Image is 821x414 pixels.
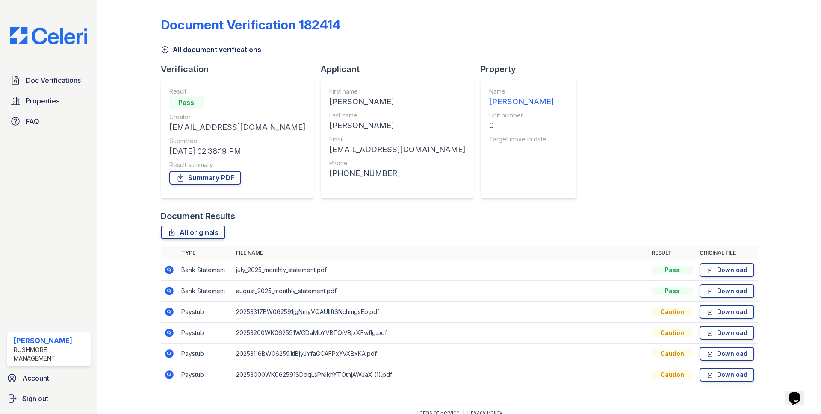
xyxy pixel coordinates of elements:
[169,96,204,109] div: Pass
[652,349,693,358] div: Caution
[489,111,554,120] div: Unit number
[233,246,648,260] th: File name
[652,329,693,337] div: Caution
[329,111,465,120] div: Last name
[233,281,648,302] td: august_2025_monthly_statement.pdf
[14,335,87,346] div: [PERSON_NAME]
[652,370,693,379] div: Caution
[233,344,648,364] td: 20253116BW062591tlBjyJYfaGCAFPxYvXBxKA.pdf
[7,72,91,89] a: Doc Verifications
[14,346,87,363] div: Rushmore Management
[161,63,321,75] div: Verification
[169,161,305,169] div: Result summary
[489,96,554,108] div: [PERSON_NAME]
[233,323,648,344] td: 20253200WK062591WCDaMbYVBTQiVBjxXFwfIg.pdf
[178,281,233,302] td: Bank Statement
[169,145,305,157] div: [DATE] 02:38:19 PM
[178,260,233,281] td: Bank Statement
[489,120,554,132] div: 0
[700,284,754,298] a: Download
[7,113,91,130] a: FAQ
[700,368,754,382] a: Download
[178,302,233,323] td: Paystub
[22,393,48,404] span: Sign out
[700,326,754,340] a: Download
[26,116,39,126] span: FAQ
[329,120,465,132] div: [PERSON_NAME]
[329,96,465,108] div: [PERSON_NAME]
[329,167,465,179] div: [PHONE_NUMBER]
[3,370,94,387] a: Account
[22,373,49,383] span: Account
[700,263,754,277] a: Download
[169,137,305,145] div: Submitted
[233,260,648,281] td: july_2025_monthly_statement.pdf
[169,171,241,185] a: Summary PDF
[161,210,235,222] div: Document Results
[321,63,481,75] div: Applicant
[178,246,233,260] th: Type
[700,305,754,319] a: Download
[700,347,754,361] a: Download
[3,390,94,407] a: Sign out
[26,75,81,85] span: Doc Verifications
[169,121,305,133] div: [EMAIL_ADDRESS][DOMAIN_NAME]
[178,344,233,364] td: Paystub
[329,87,465,96] div: First name
[169,87,305,96] div: Result
[481,63,583,75] div: Property
[161,226,225,239] a: All originals
[3,27,94,44] img: CE_Logo_Blue-a8612792a0a2168367f1c8372b55b34899dd931a85d93a1a3d3e32e68fde9ad4.png
[652,308,693,316] div: Caution
[233,364,648,385] td: 20253000WK062591SDdqLsPNikhYTOthjAWJaX (1).pdf
[489,87,554,96] div: Name
[178,323,233,344] td: Paystub
[329,144,465,156] div: [EMAIL_ADDRESS][DOMAIN_NAME]
[489,135,554,144] div: Target move in date
[26,96,59,106] span: Properties
[169,113,305,121] div: Creator
[652,287,693,295] div: Pass
[7,92,91,109] a: Properties
[178,364,233,385] td: Paystub
[489,144,554,156] div: -
[648,246,696,260] th: Result
[161,44,261,55] a: All document verifications
[785,380,812,405] iframe: chat widget
[161,17,341,32] div: Document Verification 182414
[696,246,758,260] th: Original file
[652,266,693,274] div: Pass
[233,302,648,323] td: 20253317BW062591jgNmyVQAUIiftSNchmgsEo.pdf
[329,159,465,167] div: Phone
[329,135,465,144] div: Email
[489,87,554,108] a: Name [PERSON_NAME]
